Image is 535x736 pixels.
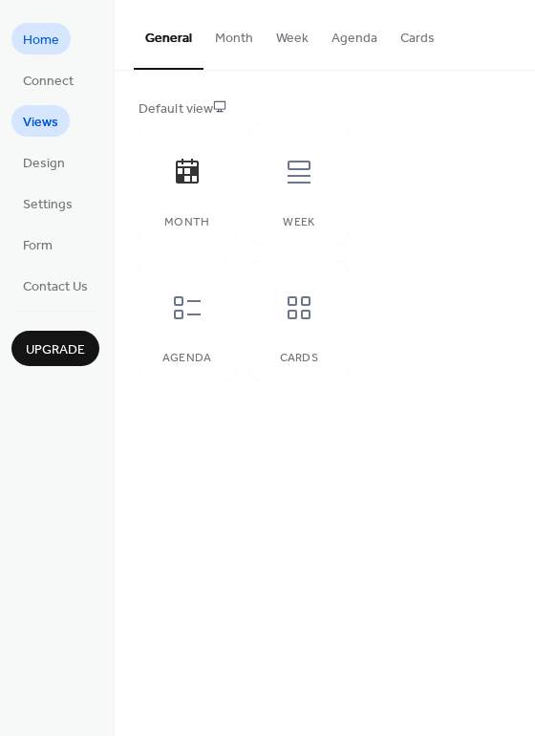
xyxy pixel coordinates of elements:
a: Connect [11,64,85,96]
span: Connect [23,72,74,92]
span: Home [23,31,59,51]
a: Contact Us [11,270,99,301]
div: Week [269,216,328,229]
div: Month [158,216,216,229]
div: Agenda [158,352,216,365]
span: Upgrade [26,340,85,360]
button: Upgrade [11,331,99,366]
div: Cards [269,352,328,365]
a: Views [11,105,70,137]
span: Design [23,154,65,174]
div: Default view [139,99,507,119]
a: Design [11,146,76,178]
span: Form [23,236,53,256]
span: Views [23,113,58,133]
a: Settings [11,187,84,219]
a: Form [11,228,64,260]
span: Settings [23,195,73,215]
a: Home [11,23,71,54]
span: Contact Us [23,277,88,297]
